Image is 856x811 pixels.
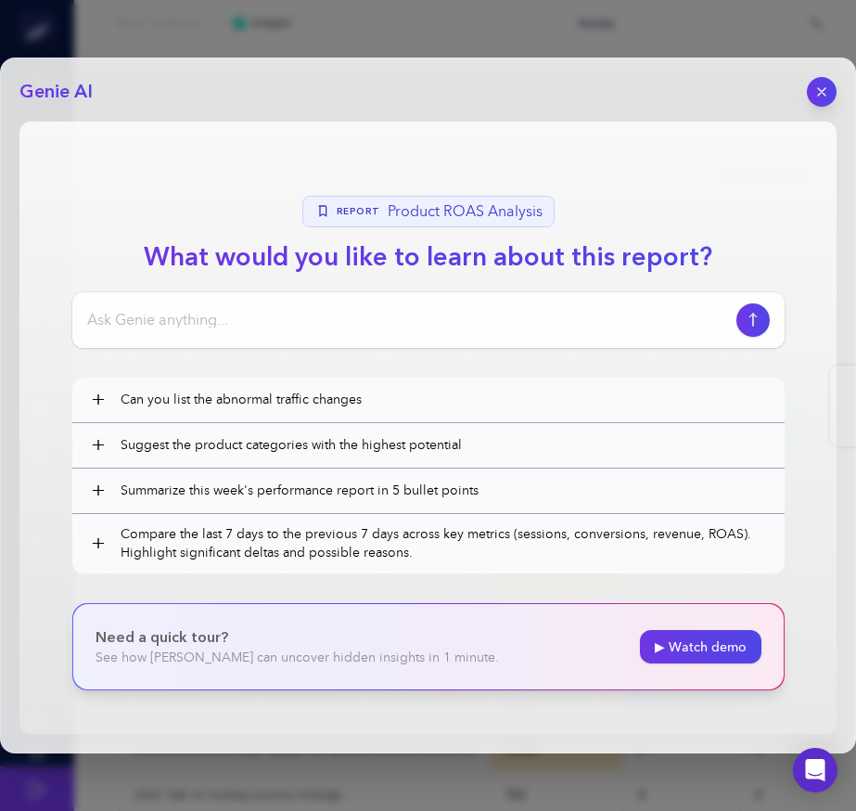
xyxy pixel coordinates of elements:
[72,469,785,513] button: +Summarize this week's performance report in 5 bullet points
[388,200,543,223] span: Product ROAS Analysis
[129,238,727,277] h1: What would you like to learn about this report?
[91,533,106,555] span: +
[19,79,93,105] h2: Genie AI
[91,480,106,502] span: +
[96,649,499,667] p: See how [PERSON_NAME] can uncover hidden insights in 1 minute.
[87,309,729,331] input: Ask Genie anything...
[640,630,761,663] a: ▶ Watch demo
[72,378,785,422] button: +Can you list the abnormal traffic changes
[337,205,380,219] span: Report
[72,514,785,573] button: +Compare the last 7 days to the previous 7 days across key metrics (sessions, conversions, revenu...
[91,434,106,457] span: +
[793,748,837,792] div: Open Intercom Messenger
[72,423,785,468] button: +Suggest the product categories with the highest potential
[91,389,106,411] span: +
[96,626,499,649] p: Need a quick tour?
[121,482,766,500] span: Summarize this week's performance report in 5 bullet points
[121,436,766,455] span: Suggest the product categories with the highest potential
[121,525,766,562] span: Compare the last 7 days to the previous 7 days across key metrics (sessions, conversions, revenue...
[121,391,766,409] span: Can you list the abnormal traffic changes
